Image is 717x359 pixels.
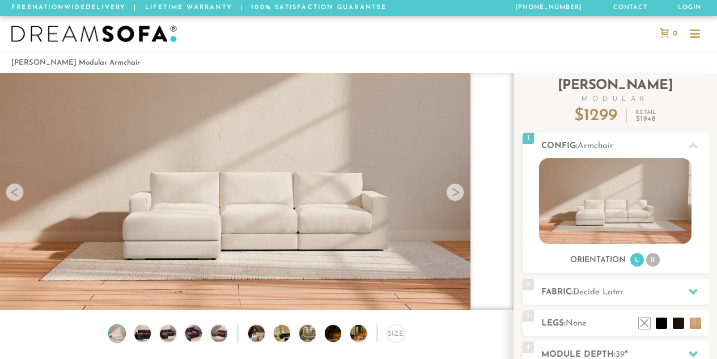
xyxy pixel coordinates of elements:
img: DreamSofa Modular Sofa & Sectional Video Presentation 4 [325,325,354,341]
img: landon-sofa-no_legs-no_pillows-1.jpg [539,158,691,244]
span: 0 [670,30,677,37]
li: L [630,253,644,267]
h2: Legs: [541,317,708,330]
img: Landon Modular Armchair no legs 2 [133,325,152,341]
span: 2 [523,279,534,290]
div: Size [387,324,405,342]
span: None [566,319,587,328]
img: DreamSofa - Inspired By Life, Designed By You [11,26,177,43]
em: $ [636,116,656,123]
img: DreamSofa Modular Sofa & Sectional Video Presentation 1 [248,325,278,341]
img: DreamSofa Modular Sofa & Sectional Video Presentation 5 [350,325,380,341]
span: | [240,5,243,11]
span: 1948 [640,116,656,123]
span: 39 [616,350,625,359]
span: 3 [523,310,534,322]
span: Decide Later [573,288,623,297]
h2: Fabric: [541,286,708,299]
p: $ [574,108,617,125]
span: 1 [523,133,534,144]
img: DreamSofa Modular Sofa & Sectional Video Presentation 3 [299,325,329,341]
img: Landon Modular Armchair no legs 5 [209,325,229,341]
span: | [134,5,137,11]
h3: Orientation [570,255,626,265]
li: R [646,253,660,267]
li: [PERSON_NAME] Modular Armchair [11,55,140,70]
span: Modular [523,96,708,103]
span: Armchair [578,142,613,150]
span: 4 [523,341,534,353]
img: Landon Modular Armchair no legs 4 [184,325,203,341]
img: Landon Modular Armchair no legs 3 [158,325,178,341]
h2: Config: [541,140,708,153]
em: Nationwide [32,5,86,11]
img: DreamSofa Modular Sofa & Sectional Video Presentation 2 [274,325,303,341]
a: 0 [654,28,683,39]
span: 1299 [584,107,617,125]
p: Retail [635,110,656,123]
h2: [PERSON_NAME] [523,79,708,103]
img: Landon Modular Armchair no legs 1 [107,325,127,341]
